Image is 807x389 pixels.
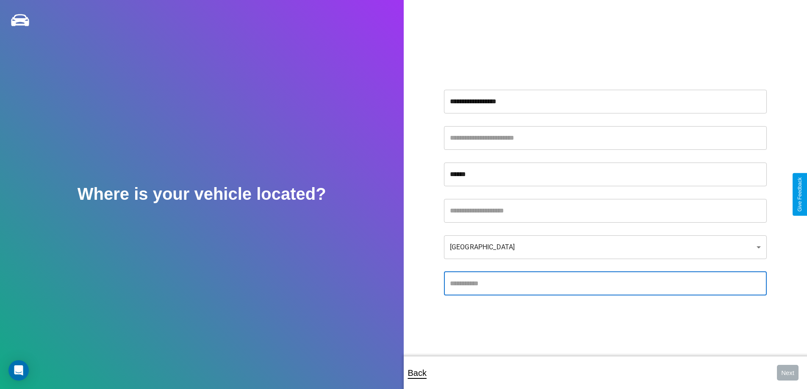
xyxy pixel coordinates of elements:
div: Give Feedback [797,177,803,212]
button: Next [777,365,799,381]
div: [GEOGRAPHIC_DATA] [444,235,767,259]
p: Back [408,365,427,381]
h2: Where is your vehicle located? [78,185,326,204]
div: Open Intercom Messenger [8,360,29,381]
